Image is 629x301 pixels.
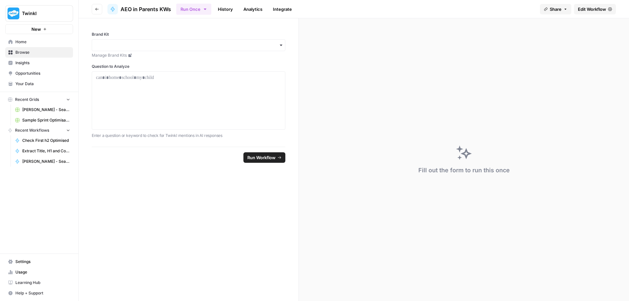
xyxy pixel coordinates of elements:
a: Home [5,37,73,47]
span: Your Data [15,81,70,87]
span: Check First h2 Optimised [22,138,70,143]
a: Browse [5,47,73,58]
div: Domain Overview [26,39,59,43]
span: [PERSON_NAME] - Search and list top 3 Grid [22,107,70,113]
a: Check First h2 Optimised [12,135,73,146]
span: New [31,26,41,32]
a: Edit Workflow [574,4,616,14]
img: tab_domain_overview_orange.svg [19,38,24,43]
button: Workspace: Twinkl [5,5,73,22]
div: Keywords by Traffic [73,39,108,43]
span: Browse [15,49,70,55]
span: Recent Grids [15,97,39,103]
button: New [5,24,73,34]
span: AEO in Parents KWs [121,5,171,13]
span: Help + Support [15,290,70,296]
div: v 4.0.25 [18,10,32,16]
span: Twinkl [22,10,62,17]
a: Manage Brand Kits [92,52,285,58]
button: Recent Grids [5,95,73,104]
div: Domain: [DOMAIN_NAME] [17,17,72,22]
span: Recent Workflows [15,127,49,133]
a: Insights [5,58,73,68]
a: Analytics [239,4,266,14]
button: Share [540,4,571,14]
button: Run Once [176,4,211,15]
button: Run Workflow [243,152,285,163]
span: Run Workflow [247,154,276,161]
a: [PERSON_NAME] - Search and list top 3 Grid [12,104,73,115]
span: Settings [15,259,70,265]
a: Settings [5,256,73,267]
a: Your Data [5,79,73,89]
span: Share [550,6,562,12]
span: [PERSON_NAME] - Search and list top 3 [22,159,70,164]
img: logo_orange.svg [10,10,16,16]
img: Twinkl Logo [8,8,19,19]
a: [PERSON_NAME] - Search and list top 3 [12,156,73,167]
a: Opportunities [5,68,73,79]
a: Usage [5,267,73,277]
span: Opportunities [15,70,70,76]
a: Extract Title, H1 and Copy [12,146,73,156]
span: Usage [15,269,70,275]
span: Insights [15,60,70,66]
span: Learning Hub [15,280,70,286]
button: Help + Support [5,288,73,298]
div: Fill out the form to run this once [418,166,510,175]
a: AEO in Parents KWs [107,4,171,14]
img: tab_keywords_by_traffic_grey.svg [66,38,71,43]
p: Enter a question or keyword to check for Twinkl mentions in AI responses [92,132,285,139]
a: Sample Sprint Optimisations Check [12,115,73,125]
span: Edit Workflow [578,6,606,12]
span: Home [15,39,70,45]
label: Brand Kit [92,31,285,37]
a: Integrate [269,4,296,14]
span: Extract Title, H1 and Copy [22,148,70,154]
a: Learning Hub [5,277,73,288]
button: Recent Workflows [5,125,73,135]
a: History [214,4,237,14]
span: Sample Sprint Optimisations Check [22,117,70,123]
label: Question to Analyze [92,64,285,69]
img: website_grey.svg [10,17,16,22]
